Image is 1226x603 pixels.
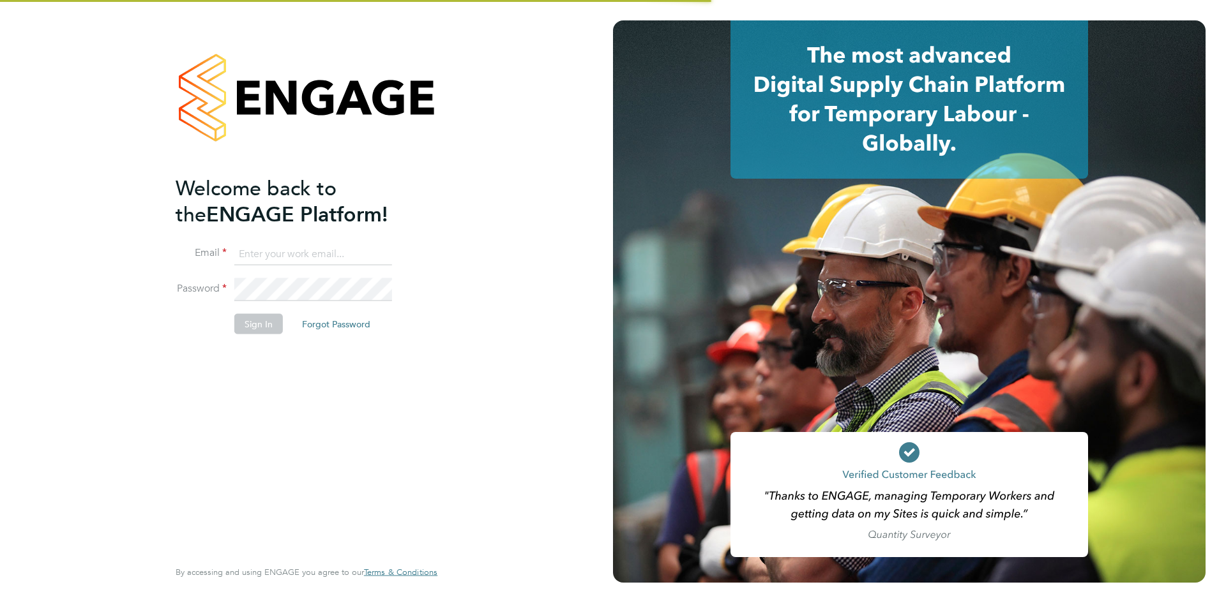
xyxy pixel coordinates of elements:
h2: ENGAGE Platform! [176,175,425,227]
input: Enter your work email... [234,242,392,265]
a: Terms & Conditions [364,567,437,577]
span: By accessing and using ENGAGE you agree to our [176,567,437,577]
button: Sign In [234,314,283,334]
label: Password [176,282,227,295]
span: Welcome back to the [176,175,337,227]
label: Email [176,246,227,260]
button: Forgot Password [292,314,381,334]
